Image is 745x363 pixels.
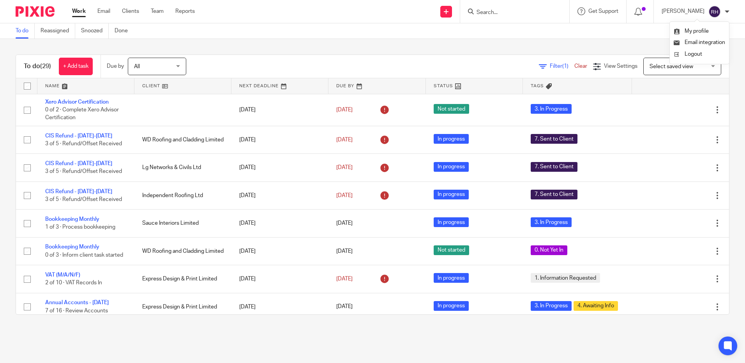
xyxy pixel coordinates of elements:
[674,28,709,34] a: My profile
[434,190,469,199] span: In progress
[231,265,328,293] td: [DATE]
[604,63,637,69] span: View Settings
[45,169,122,174] span: 3 of 5 · Refund/Offset Received
[134,237,231,265] td: WD Roofing and Cladding Limited
[175,7,195,15] a: Reports
[45,225,115,230] span: 1 of 3 · Process bookkeeping
[531,84,544,88] span: Tags
[434,245,469,255] span: Not started
[231,94,328,126] td: [DATE]
[231,126,328,153] td: [DATE]
[40,63,51,69] span: (29)
[107,62,124,70] p: Due by
[16,23,35,39] a: To do
[336,107,353,113] span: [DATE]
[45,99,109,105] a: Xero Advisor Certification
[685,40,725,45] span: Email integration
[336,220,353,226] span: [DATE]
[231,181,328,209] td: [DATE]
[674,49,725,60] a: Logout
[650,64,693,69] span: Select saved view
[574,63,587,69] a: Clear
[45,189,112,194] a: CIS Refund - [DATE]-[DATE]
[434,217,469,227] span: In progress
[531,301,572,311] span: 3. In Progress
[41,23,75,39] a: Reassigned
[72,7,86,15] a: Work
[134,64,140,69] span: All
[134,293,231,321] td: Express Design & Print Limited
[531,190,577,199] span: 7. Sent to Client
[45,107,119,121] span: 0 of 2 · Complete Xero Advisor Certification
[336,304,353,310] span: [DATE]
[662,7,704,15] p: [PERSON_NAME]
[115,23,134,39] a: Done
[476,9,546,16] input: Search
[336,193,353,198] span: [DATE]
[336,248,353,254] span: [DATE]
[45,280,102,285] span: 2 of 10 · VAT Records In
[708,5,721,18] img: svg%3E
[550,63,574,69] span: Filter
[134,154,231,181] td: Lg Networks & Civils Ltd
[134,181,231,209] td: Independent Roofing Ltd
[45,141,122,146] span: 3 of 5 · Refund/Offset Received
[336,165,353,170] span: [DATE]
[45,217,99,222] a: Bookkeeping Monthly
[434,301,469,311] span: In progress
[531,245,567,255] span: 0. Not Yet In
[336,276,353,282] span: [DATE]
[16,6,55,17] img: Pixie
[531,273,600,283] span: 1. Information Requested
[531,162,577,172] span: 7. Sent to Client
[574,301,618,311] span: 4. Awaiting Info
[231,210,328,237] td: [DATE]
[434,162,469,172] span: In progress
[45,300,109,305] a: Annual Accounts - [DATE]
[674,40,725,45] a: Email integration
[685,51,702,57] span: Logout
[231,293,328,321] td: [DATE]
[45,272,80,278] a: VAT (M/A/N/F)
[59,58,93,75] a: + Add task
[45,133,112,139] a: CIS Refund - [DATE]-[DATE]
[685,28,709,34] span: My profile
[434,134,469,144] span: In progress
[134,210,231,237] td: Sauce Interiors Limited
[531,134,577,144] span: 7. Sent to Client
[531,217,572,227] span: 3. In Progress
[81,23,109,39] a: Snoozed
[588,9,618,14] span: Get Support
[45,252,123,258] span: 0 of 3 · Inform client task started
[231,154,328,181] td: [DATE]
[434,273,469,283] span: In progress
[97,7,110,15] a: Email
[562,63,568,69] span: (1)
[45,161,112,166] a: CIS Refund - [DATE]-[DATE]
[231,237,328,265] td: [DATE]
[151,7,164,15] a: Team
[45,197,122,202] span: 3 of 5 · Refund/Offset Received
[531,104,572,114] span: 3. In Progress
[45,308,108,314] span: 7 of 16 · Review Accounts
[122,7,139,15] a: Clients
[24,62,51,70] h1: To do
[45,244,99,250] a: Bookkeeping Monthly
[134,265,231,293] td: Express Design & Print Limited
[134,126,231,153] td: WD Roofing and Cladding Limited
[434,104,469,114] span: Not started
[336,137,353,143] span: [DATE]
